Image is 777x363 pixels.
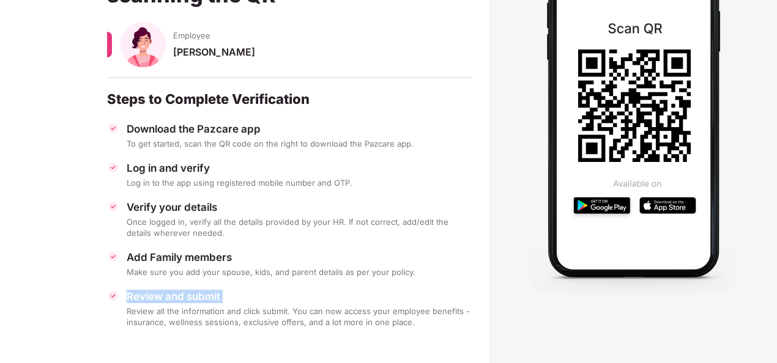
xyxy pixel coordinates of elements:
img: svg+xml;base64,PHN2ZyBpZD0iVGljay0zMngzMiIgeG1sbnM9Imh0dHA6Ly93d3cudzMub3JnLzIwMDAvc3ZnIiB3aWR0aD... [107,290,119,302]
div: Log in to the app using registered mobile number and OTP. [127,177,471,188]
img: svg+xml;base64,PHN2ZyBpZD0iVGljay0zMngzMiIgeG1sbnM9Imh0dHA6Ly93d3cudzMub3JnLzIwMDAvc3ZnIiB3aWR0aD... [107,251,119,263]
img: svg+xml;base64,PHN2ZyBpZD0iVGljay0zMngzMiIgeG1sbnM9Imh0dHA6Ly93d3cudzMub3JnLzIwMDAvc3ZnIiB3aWR0aD... [107,200,119,213]
div: Verify your details [127,200,471,214]
div: To get started, scan the QR code on the right to download the Pazcare app. [127,138,471,149]
div: Steps to Complete Verification [107,90,471,108]
div: Once logged in, verify all the details provided by your HR. If not correct, add/edit the details ... [127,216,471,238]
div: Add Family members [127,251,471,264]
div: Review and submit [127,290,471,303]
div: [PERSON_NAME] [173,46,471,70]
img: svg+xml;base64,PHN2ZyB4bWxucz0iaHR0cDovL3d3dy53My5vcmcvMjAwMC9zdmciIHhtbG5zOnhsaW5rPSJodHRwOi8vd3... [121,22,166,67]
div: Log in and verify [127,161,471,175]
span: Employee [173,30,210,41]
img: svg+xml;base64,PHN2ZyBpZD0iVGljay0zMngzMiIgeG1sbnM9Imh0dHA6Ly93d3cudzMub3JnLzIwMDAvc3ZnIiB3aWR0aD... [107,161,119,174]
img: svg+xml;base64,PHN2ZyBpZD0iVGljay0zMngzMiIgeG1sbnM9Imh0dHA6Ly93d3cudzMub3JnLzIwMDAvc3ZnIiB3aWR0aD... [107,122,119,134]
div: Download the Pazcare app [127,122,471,136]
div: Make sure you add your spouse, kids, and parent details as per your policy. [127,266,471,277]
div: Review all the information and click submit. You can now access your employee benefits - insuranc... [127,306,471,328]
